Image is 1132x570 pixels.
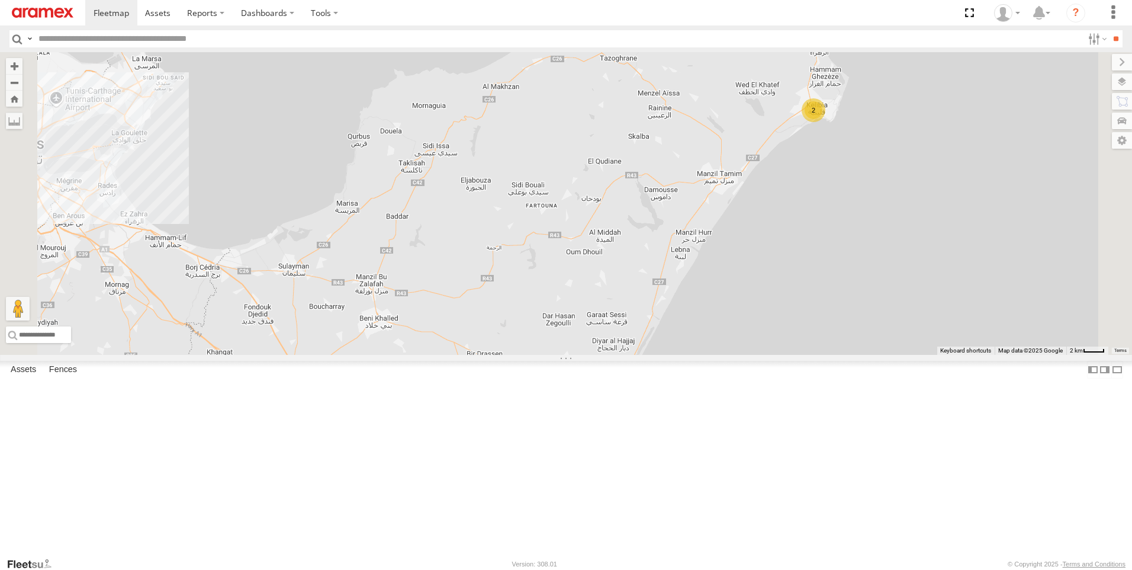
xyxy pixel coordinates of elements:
span: 2 km [1070,347,1083,354]
button: Map Scale: 2 km per 33 pixels [1066,347,1108,355]
label: Map Settings [1112,132,1132,149]
label: Search Filter Options [1083,30,1109,47]
label: Search Query [25,30,34,47]
img: aramex-logo.svg [12,8,73,18]
a: Visit our Website [7,558,61,570]
span: Map data ©2025 Google [998,347,1063,354]
a: Terms and Conditions [1063,561,1125,568]
div: © Copyright 2025 - [1008,561,1125,568]
label: Measure [6,113,22,129]
label: Hide Summary Table [1111,361,1123,378]
button: Drag Pegman onto the map to open Street View [6,297,30,321]
button: Zoom out [6,74,22,91]
label: Dock Summary Table to the Right [1099,361,1111,378]
div: Zied Bensalem [990,4,1024,22]
button: Zoom in [6,58,22,74]
label: Assets [5,361,42,378]
i: ? [1066,4,1085,23]
label: Dock Summary Table to the Left [1087,361,1099,378]
label: Fences [43,361,83,378]
div: 2 [802,98,825,122]
div: Version: 308.01 [512,561,557,568]
a: Terms (opens in new tab) [1114,348,1127,353]
button: Zoom Home [6,91,22,107]
button: Keyboard shortcuts [940,347,991,355]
